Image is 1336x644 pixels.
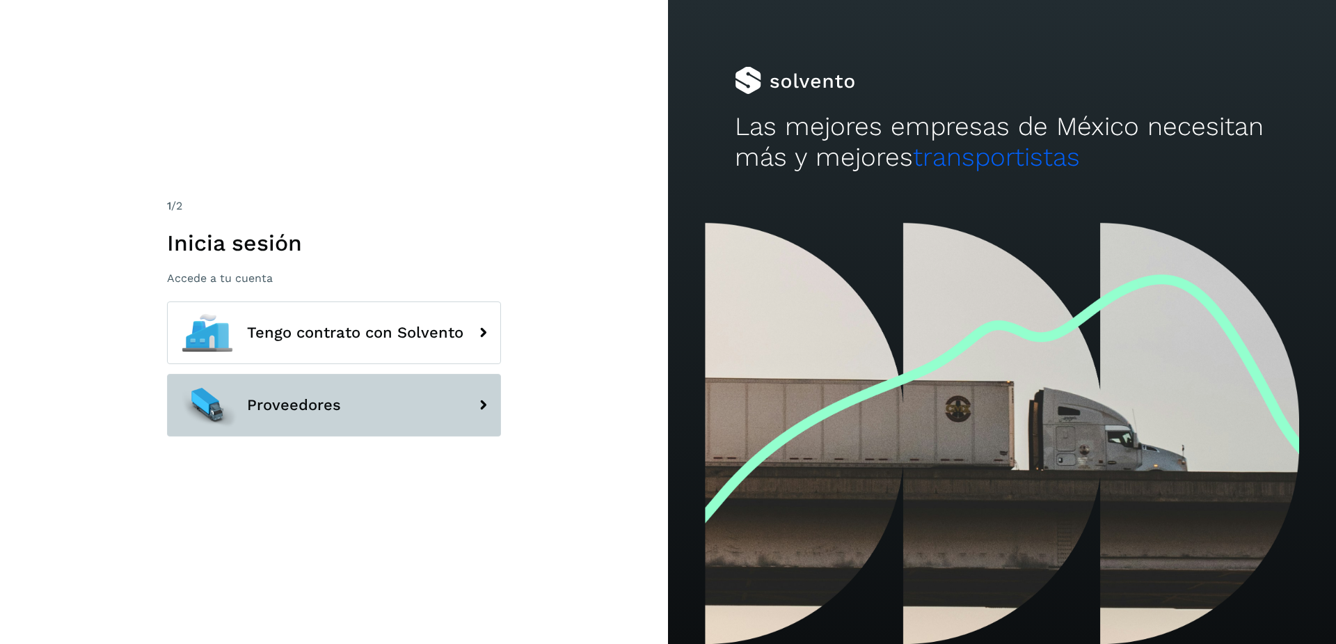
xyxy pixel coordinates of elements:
[167,301,501,364] button: Tengo contrato con Solvento
[167,199,171,212] span: 1
[167,230,501,256] h1: Inicia sesión
[913,142,1080,172] span: transportistas
[167,374,501,437] button: Proveedores
[167,272,501,285] p: Accede a tu cuenta
[735,111,1269,173] h2: Las mejores empresas de México necesitan más y mejores
[247,324,463,341] span: Tengo contrato con Solvento
[167,198,501,214] div: /2
[247,397,341,414] span: Proveedores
